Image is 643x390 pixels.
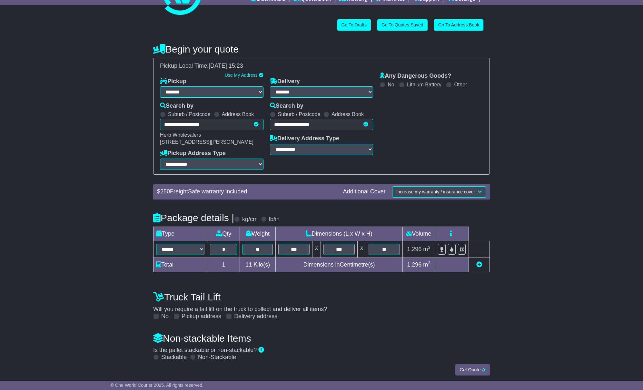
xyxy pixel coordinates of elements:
[153,44,490,54] h4: Begin your quote
[168,111,211,117] label: Suburb / Postcode
[434,19,483,31] a: Go To Address Book
[153,258,207,272] td: Total
[337,19,371,31] a: Go To Drafts
[153,292,490,302] h4: Truck Tail Lift
[161,354,187,361] label: Stackable
[225,73,258,78] a: Use My Address
[153,212,234,223] h4: Package details |
[428,245,430,250] sup: 3
[153,333,490,344] h4: Non-stackable Items
[207,258,240,272] td: 1
[150,288,493,320] div: Will you require a tail lift on the truck to collect and deliver all items?
[392,186,486,198] button: Increase my warranty / insurance cover
[182,313,221,320] label: Pickup address
[242,216,258,223] label: kg/cm
[160,139,253,145] span: [STREET_ADDRESS][PERSON_NAME]
[245,261,252,268] span: 11
[160,188,170,195] span: 250
[396,189,475,194] span: Increase my warranty / insurance cover
[407,246,421,252] span: 1.296
[454,82,467,88] label: Other
[312,241,321,258] td: x
[153,347,257,353] span: Is the pallet stackable or non-stackable?
[222,111,254,117] label: Address Book
[357,241,366,258] td: x
[407,82,441,88] label: Lithium Battery
[407,261,421,268] span: 1.296
[160,132,201,138] span: Herb Wholesalers
[110,383,203,388] span: © One World Courier 2025. All rights reserved.
[340,188,389,195] div: Additional Cover
[153,227,207,241] td: Type
[240,227,276,241] td: Weight
[476,261,482,268] a: Add new item
[160,78,186,85] label: Pickup
[455,364,490,375] button: Get Quotes
[377,19,428,31] a: Go To Quotes Saved
[160,150,226,157] label: Pickup Address Type
[423,261,430,268] span: m
[428,260,430,265] sup: 3
[388,82,394,88] label: No
[240,258,276,272] td: Kilo(s)
[278,111,321,117] label: Suburb / Postcode
[269,216,280,223] label: lb/in
[380,73,451,80] label: Any Dangerous Goods?
[331,111,364,117] label: Address Book
[270,102,303,110] label: Search by
[154,188,340,195] div: $ FreightSafe warranty included
[423,246,430,252] span: m
[234,313,277,320] label: Delivery address
[160,102,193,110] label: Search by
[402,227,435,241] td: Volume
[276,227,403,241] td: Dimensions (L x W x H)
[276,258,403,272] td: Dimensions in Centimetre(s)
[198,354,236,361] label: Non-Stackable
[270,78,300,85] label: Delivery
[207,227,240,241] td: Qty
[161,313,169,320] label: No
[157,63,486,70] div: Pickup Local Time:
[209,63,243,69] span: [DATE] 15:23
[270,135,339,142] label: Delivery Address Type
